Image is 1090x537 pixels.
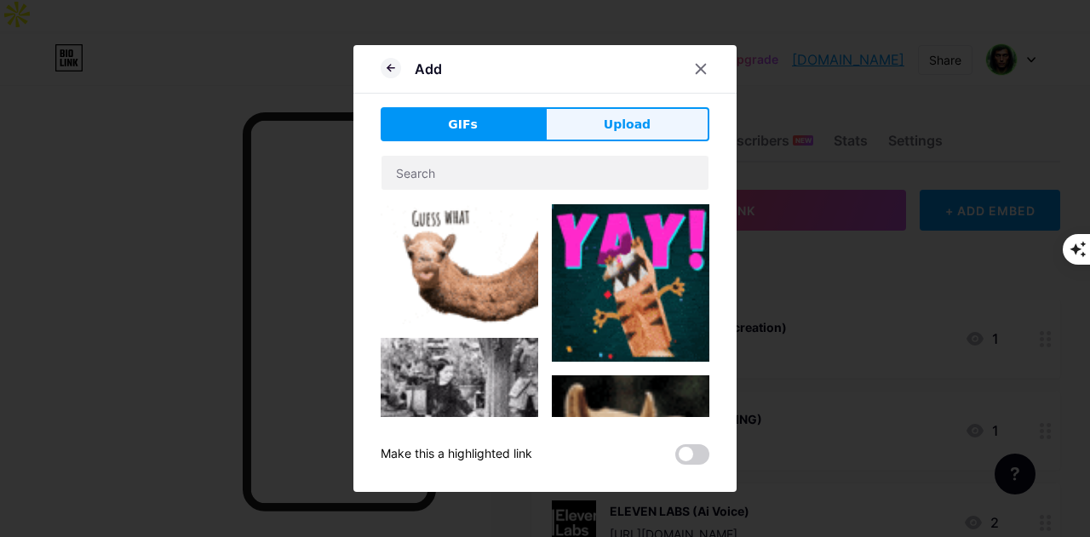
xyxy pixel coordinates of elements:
button: GIFs [381,107,545,141]
button: Upload [545,107,709,141]
img: Gihpy [552,204,709,362]
img: Gihpy [381,204,538,324]
span: Upload [604,116,651,134]
div: Add [415,59,442,79]
span: GIFs [448,116,478,134]
div: Make this a highlighted link [381,444,532,465]
img: Gihpy [381,338,538,502]
input: Search [381,156,708,190]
